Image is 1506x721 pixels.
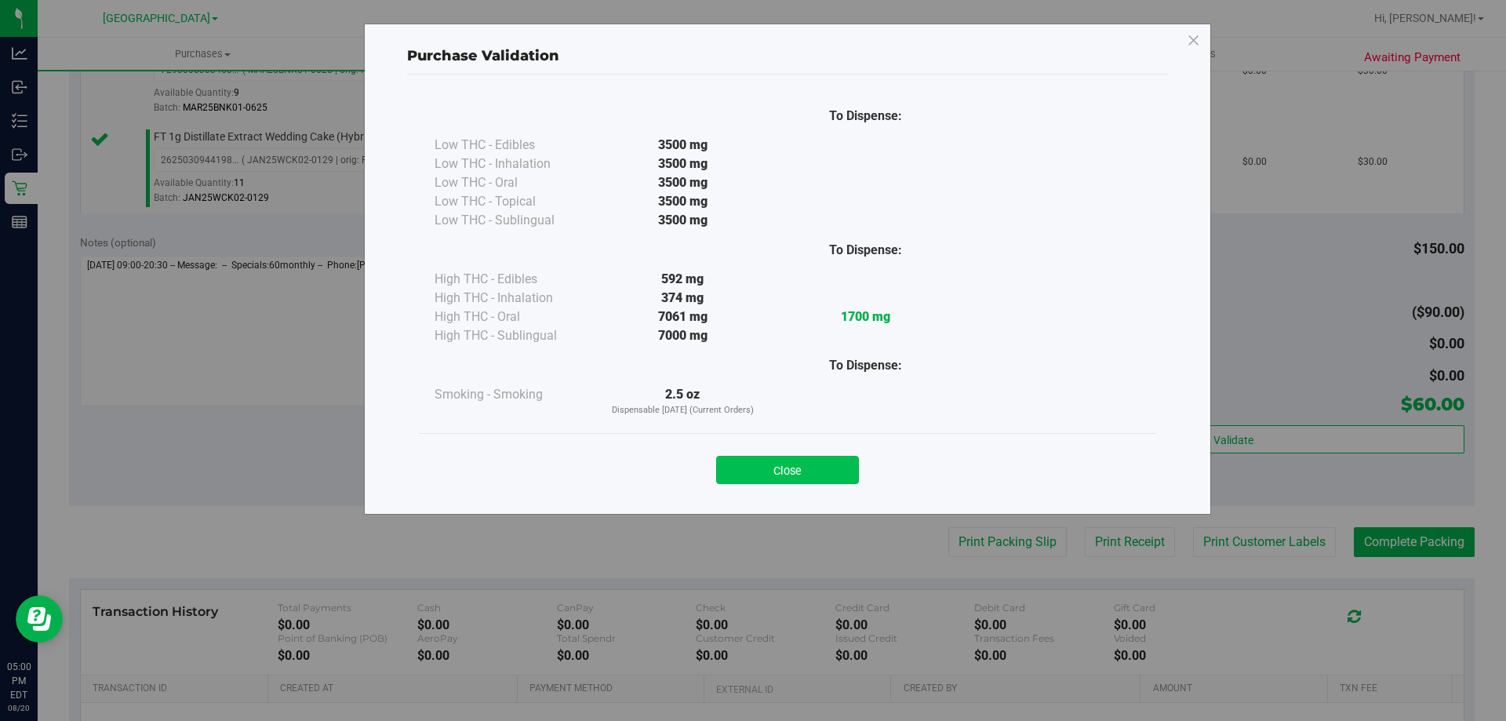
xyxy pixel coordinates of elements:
[435,192,591,211] div: Low THC - Topical
[435,173,591,192] div: Low THC - Oral
[841,309,890,324] strong: 1700 mg
[591,270,774,289] div: 592 mg
[591,192,774,211] div: 3500 mg
[591,385,774,417] div: 2.5 oz
[591,289,774,308] div: 374 mg
[591,155,774,173] div: 3500 mg
[591,308,774,326] div: 7061 mg
[435,326,591,345] div: High THC - Sublingual
[435,155,591,173] div: Low THC - Inhalation
[591,326,774,345] div: 7000 mg
[435,289,591,308] div: High THC - Inhalation
[591,211,774,230] div: 3500 mg
[591,136,774,155] div: 3500 mg
[716,456,859,484] button: Close
[774,356,957,375] div: To Dispense:
[591,173,774,192] div: 3500 mg
[774,241,957,260] div: To Dispense:
[435,211,591,230] div: Low THC - Sublingual
[407,47,559,64] span: Purchase Validation
[16,595,63,643] iframe: Resource center
[435,308,591,326] div: High THC - Oral
[435,270,591,289] div: High THC - Edibles
[591,404,774,417] p: Dispensable [DATE] (Current Orders)
[435,136,591,155] div: Low THC - Edibles
[435,385,591,404] div: Smoking - Smoking
[774,107,957,126] div: To Dispense:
